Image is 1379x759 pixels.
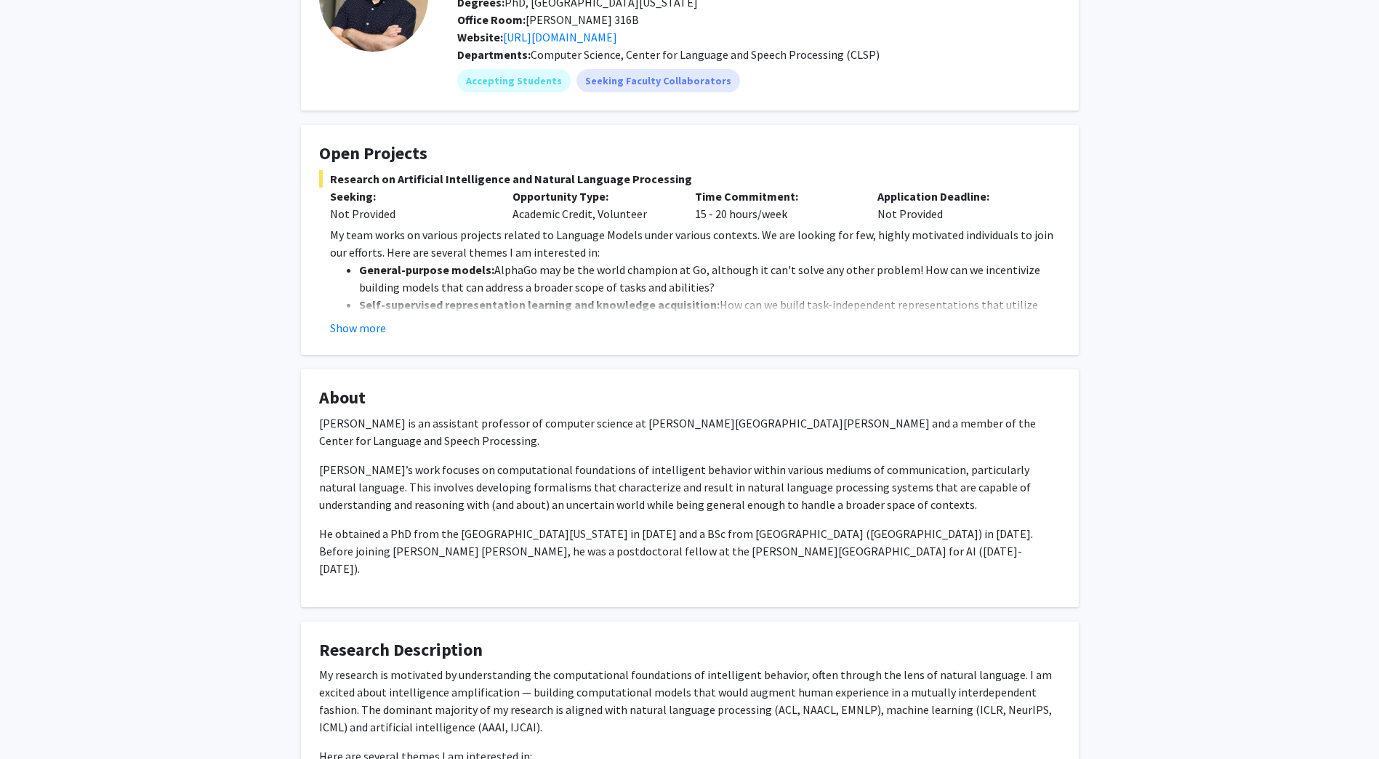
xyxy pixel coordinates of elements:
p: Time Commitment: [695,188,856,205]
b: Website: [457,30,503,44]
div: Not Provided [330,205,491,222]
div: Academic Credit, Volunteer [502,188,684,222]
li: How can we build task-independent representations that utilize cheap signals available in-the-wil... [359,296,1061,331]
h4: About [319,387,1061,409]
p: My team works on various projects related to Language Models under various contexts. We are looki... [330,226,1061,261]
strong: General-purpose models: [359,262,494,277]
iframe: Chat [11,694,62,748]
mat-chip: Seeking Faculty Collaborators [576,69,740,92]
p: Opportunity Type: [512,188,673,205]
p: My research is motivated by understanding the computational foundations of intelligent behavior, ... [319,666,1061,736]
li: AlphaGo may be the world champion at Go, although it can't solve any other problem! How can we in... [359,261,1061,296]
button: Show more [330,319,386,337]
div: Not Provided [867,188,1049,222]
b: Office Room: [457,12,526,27]
strong: Self-supervised representation learning and knowledge acquisition: [359,297,720,312]
mat-chip: Accepting Students [457,69,571,92]
div: 15 - 20 hours/week [684,188,867,222]
p: Application Deadline: [877,188,1038,205]
p: [PERSON_NAME] is an assistant professor of computer science at [PERSON_NAME][GEOGRAPHIC_DATA][PER... [319,414,1061,449]
p: He obtained a PhD from the [GEOGRAPHIC_DATA][US_STATE] in [DATE] and a BSc from [GEOGRAPHIC_DATA]... [319,525,1061,577]
h4: Research Description [319,640,1061,661]
p: [PERSON_NAME]’s work focuses on computational foundations of intelligent behavior within various ... [319,461,1061,513]
p: Seeking: [330,188,491,205]
span: [PERSON_NAME] 316B [457,12,639,27]
span: Research on Artificial Intelligence and Natural Language Processing [319,170,1061,188]
b: Departments: [457,47,531,62]
h4: Open Projects [319,143,1061,164]
span: Computer Science, Center for Language and Speech Processing (CLSP) [531,47,880,62]
a: Opens in a new tab [503,30,617,44]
